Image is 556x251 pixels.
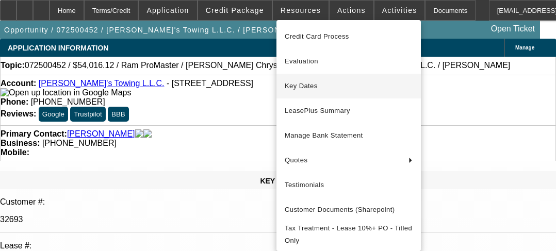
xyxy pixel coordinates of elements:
[285,222,413,247] span: Tax Treatment - Lease 10%+ PO - Titled Only
[285,30,413,43] span: Credit Card Process
[285,105,413,117] span: LeasePlus Summary
[285,154,400,166] span: Quotes
[285,204,413,216] span: Customer Documents (Sharepoint)
[285,80,413,92] span: Key Dates
[285,55,413,68] span: Evaluation
[285,129,413,142] span: Manage Bank Statement
[285,179,413,191] span: Testimonials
